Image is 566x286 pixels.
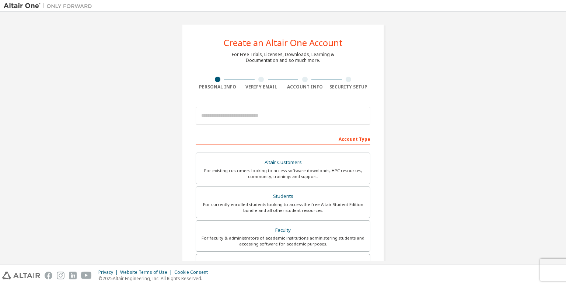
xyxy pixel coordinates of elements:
div: Account Info [283,84,327,90]
img: Altair One [4,2,96,10]
div: Website Terms of Use [120,269,174,275]
img: facebook.svg [45,272,52,279]
div: Privacy [98,269,120,275]
img: youtube.svg [81,272,92,279]
div: Verify Email [240,84,283,90]
div: For existing customers looking to access software downloads, HPC resources, community, trainings ... [200,168,366,179]
img: altair_logo.svg [2,272,40,279]
div: Altair Customers [200,157,366,168]
div: For faculty & administrators of academic institutions administering students and accessing softwa... [200,235,366,247]
div: Faculty [200,225,366,236]
div: Students [200,191,366,202]
div: Cookie Consent [174,269,212,275]
div: Security Setup [327,84,371,90]
img: instagram.svg [57,272,64,279]
div: Account Type [196,133,370,144]
img: linkedin.svg [69,272,77,279]
div: Everyone else [200,259,366,269]
div: Personal Info [196,84,240,90]
div: For Free Trials, Licenses, Downloads, Learning & Documentation and so much more. [232,52,334,63]
div: Create an Altair One Account [224,38,343,47]
div: For currently enrolled students looking to access the free Altair Student Edition bundle and all ... [200,202,366,213]
p: © 2025 Altair Engineering, Inc. All Rights Reserved. [98,275,212,282]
